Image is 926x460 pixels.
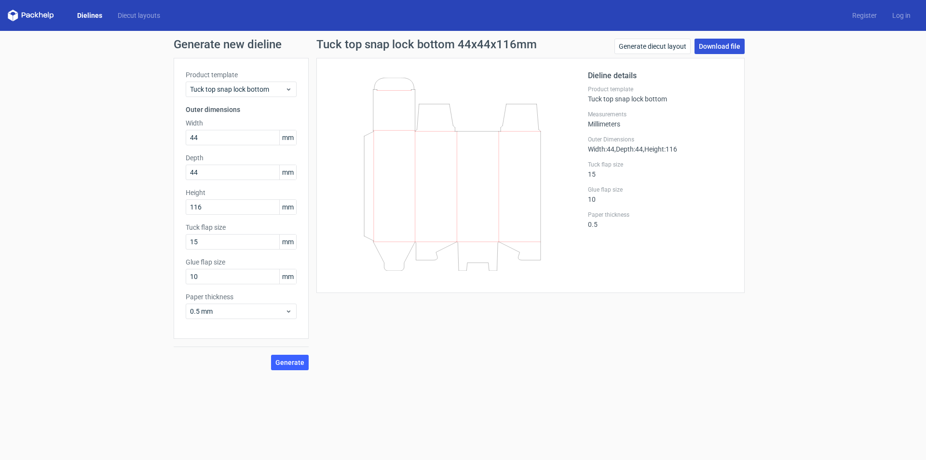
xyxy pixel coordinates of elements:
label: Tuck flap size [186,223,297,232]
span: Tuck top snap lock bottom [190,84,285,94]
a: Register [844,11,885,20]
span: , Height : 116 [643,145,677,153]
label: Width [186,118,297,128]
span: Width : 44 [588,145,614,153]
span: mm [279,200,296,214]
div: 15 [588,161,733,178]
label: Outer Dimensions [588,136,733,143]
span: mm [279,165,296,180]
a: Download file [694,39,745,54]
label: Paper thickness [588,211,733,219]
span: mm [279,130,296,145]
label: Product template [186,70,297,80]
h1: Tuck top snap lock bottom 44x44x116mm [316,39,537,50]
div: 10 [588,186,733,203]
a: Dielines [69,11,110,20]
a: Log in [885,11,918,20]
span: mm [279,269,296,284]
label: Product template [588,85,733,93]
a: Generate diecut layout [614,39,691,54]
button: Generate [271,355,309,370]
h3: Outer dimensions [186,105,297,114]
a: Diecut layouts [110,11,168,20]
label: Depth [186,153,297,163]
span: , Depth : 44 [614,145,643,153]
h1: Generate new dieline [174,39,752,50]
div: 0.5 [588,211,733,228]
h2: Dieline details [588,70,733,82]
label: Glue flap size [186,257,297,267]
div: Millimeters [588,111,733,128]
label: Paper thickness [186,292,297,302]
div: Tuck top snap lock bottom [588,85,733,103]
label: Measurements [588,111,733,118]
label: Glue flap size [588,186,733,194]
label: Tuck flap size [588,161,733,168]
span: 0.5 mm [190,307,285,316]
span: mm [279,235,296,249]
label: Height [186,188,297,197]
span: Generate [275,359,304,366]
